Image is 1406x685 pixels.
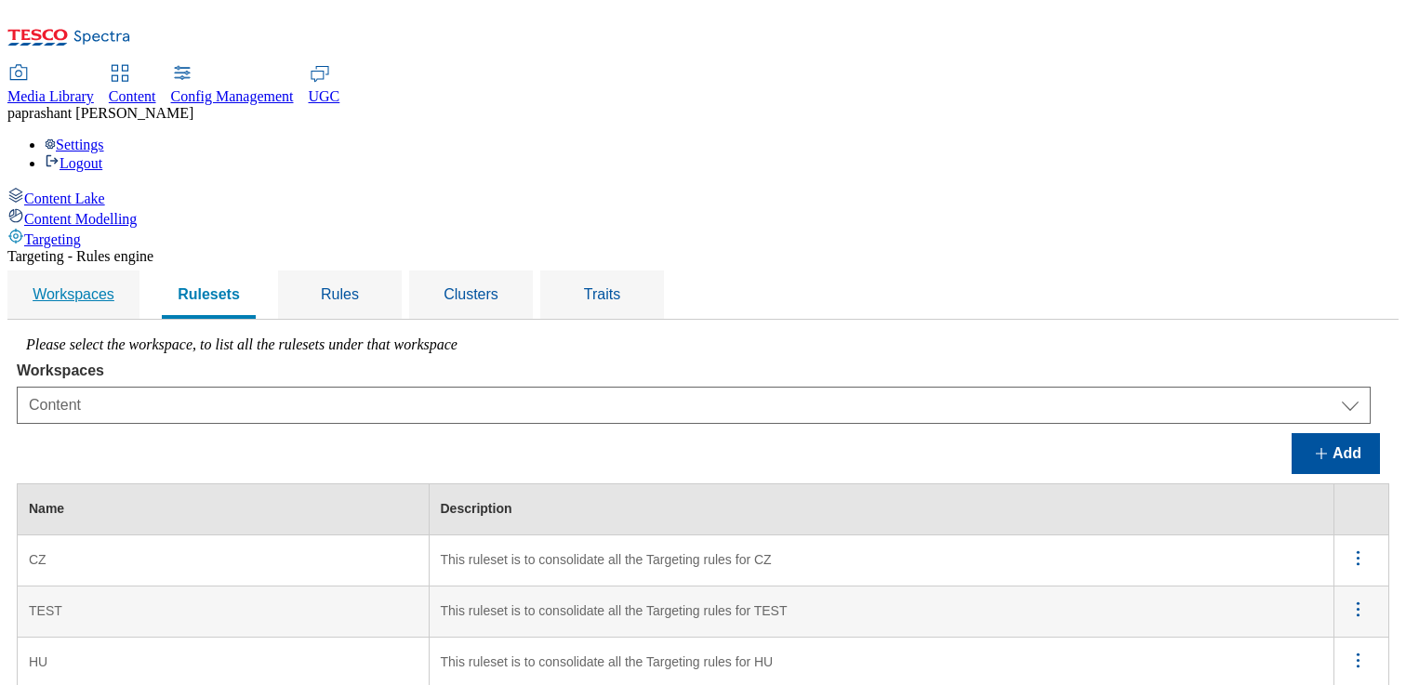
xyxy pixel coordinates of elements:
span: UGC [309,88,340,104]
td: This ruleset is to consolidate all the Targeting rules for TEST [429,586,1334,638]
td: TEST [18,586,430,638]
span: Clusters [444,286,498,302]
a: Media Library [7,66,94,105]
th: Name [18,484,430,535]
span: Rulesets [178,286,240,302]
label: Workspaces [17,362,1371,379]
span: Media Library [7,88,94,104]
div: Targeting - Rules engine [7,248,1399,265]
a: Content [109,66,156,105]
td: This ruleset is to consolidate all the Targeting rules for CZ [429,535,1334,586]
a: Content Lake [7,187,1399,207]
span: Rules [321,286,359,302]
span: pa [7,105,21,121]
span: Targeting [24,231,81,247]
span: Traits [584,286,620,302]
a: Config Management [171,66,294,105]
a: Settings [45,137,104,152]
a: Targeting [7,228,1399,248]
button: Add [1292,433,1380,474]
td: CZ [18,535,430,586]
span: Content Modelling [24,211,137,227]
a: UGC [309,66,340,105]
span: Content [109,88,156,104]
a: Logout [45,155,102,171]
a: Content Modelling [7,207,1399,228]
span: Content Lake [24,191,105,206]
span: Config Management [171,88,294,104]
th: Description [429,484,1334,535]
label: Please select the workspace, to list all the rulesets under that workspace [26,336,458,352]
svg: menus [1346,649,1370,672]
svg: menus [1346,598,1370,621]
svg: menus [1346,547,1370,570]
span: prashant [PERSON_NAME] [21,105,193,121]
span: Workspaces [33,286,114,302]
